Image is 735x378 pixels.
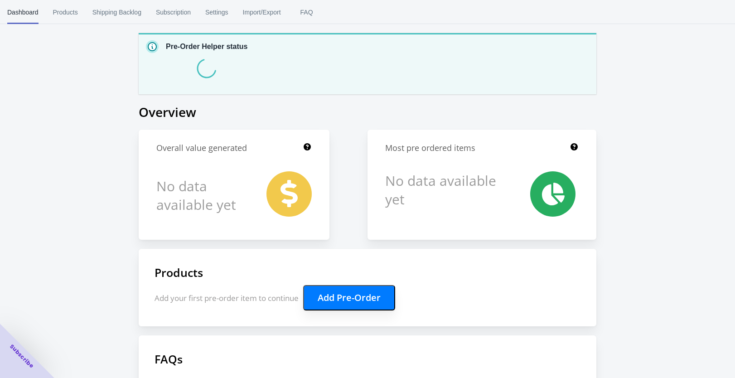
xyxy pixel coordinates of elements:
[385,142,475,154] h1: Most pre ordered items
[156,142,247,154] h1: Overall value generated
[139,103,596,121] h1: Overview
[7,0,39,24] span: Dashboard
[385,171,498,208] h1: No data available yet
[243,0,281,24] span: Import/Export
[156,0,191,24] span: Subscription
[156,171,247,219] h1: No data available yet
[166,41,248,52] p: Pre-Order Helper status
[155,285,580,310] p: Add your first pre-order item to continue
[8,343,35,370] span: Subscribe
[295,0,318,24] span: FAQ
[155,265,580,280] h1: Products
[205,0,228,24] span: Settings
[92,0,141,24] span: Shipping Backlog
[53,0,78,24] span: Products
[303,285,395,310] button: Add Pre-Order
